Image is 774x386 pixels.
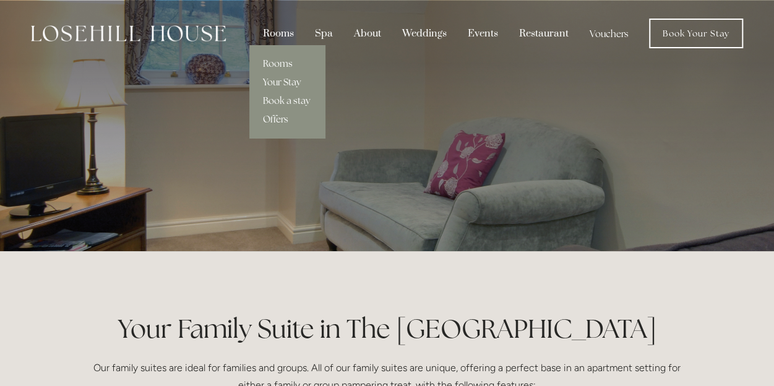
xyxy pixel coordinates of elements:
[249,73,325,92] a: Your Stay
[249,92,325,110] a: Book a stay
[393,22,456,45] div: Weddings
[92,311,683,347] h1: Your Family Suite in The [GEOGRAPHIC_DATA]
[345,22,390,45] div: About
[254,22,303,45] div: Rooms
[31,25,226,41] img: Losehill House
[249,54,325,73] a: Rooms
[249,110,325,129] a: Offers
[649,19,743,48] a: Book Your Stay
[580,22,638,45] a: Vouchers
[458,22,507,45] div: Events
[306,22,342,45] div: Spa
[510,22,578,45] div: Restaurant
